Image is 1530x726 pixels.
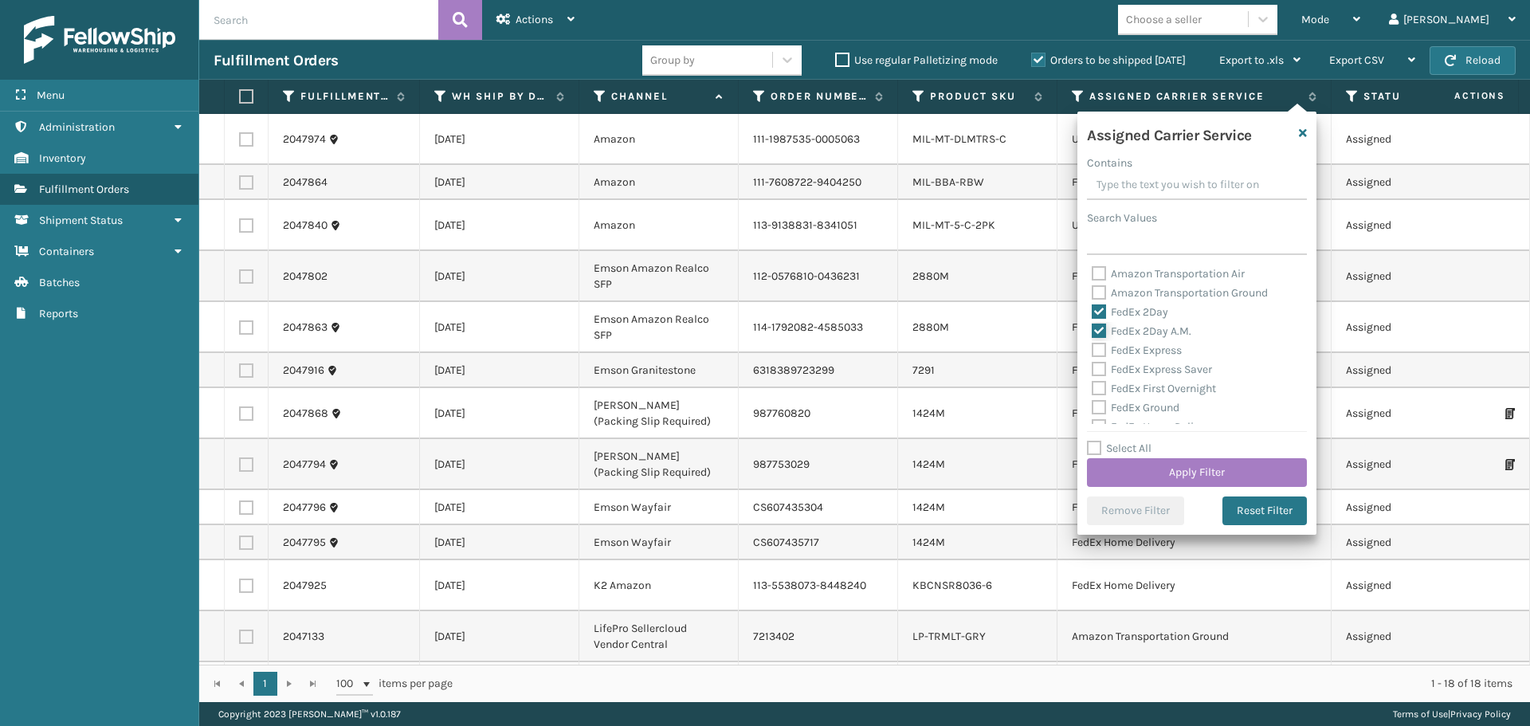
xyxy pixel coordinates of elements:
td: Assigned [1332,114,1491,165]
label: Assigned Carrier Service [1089,89,1300,104]
a: 1424M [912,536,945,549]
a: 1 [253,672,277,696]
h4: Assigned Carrier Service [1087,121,1252,145]
td: Assigned [1332,662,1491,713]
a: 7291 [912,363,935,377]
input: Type the text you wish to filter on [1087,171,1307,200]
td: Emson Wayfair [579,525,739,560]
td: CS607435717 [739,525,898,560]
button: Remove Filter [1087,496,1184,525]
td: [DATE] [420,388,579,439]
a: 2047794 [283,457,326,473]
td: Amazon [579,200,739,251]
span: Inventory [39,151,86,165]
td: [DATE] [420,560,579,611]
td: 114-1792082-4585033 [739,302,898,353]
td: [DATE] [420,662,579,713]
label: FedEx First Overnight [1092,382,1216,395]
span: 100 [336,676,360,692]
i: Print Packing Slip [1505,459,1515,470]
td: FedEx Home Delivery [1057,662,1332,713]
td: Assigned [1332,200,1491,251]
a: KBCNSR8036-6 [912,579,992,592]
a: 2880M [912,320,949,334]
div: 1 - 18 of 18 items [475,676,1512,692]
td: UPS Ground [1057,114,1332,165]
a: 2047916 [283,363,324,379]
label: Orders to be shipped [DATE] [1031,53,1186,67]
button: Apply Filter [1087,458,1307,487]
td: 7213402 [739,611,898,662]
td: [PERSON_NAME] (Packing Slip Required) [579,388,739,439]
td: Emson Amazon Realco SFP [579,251,739,302]
td: Amazon [579,165,739,200]
span: Shipment Status [39,214,123,227]
td: 6318389723299 [739,353,898,388]
a: LP-TRMLT-GRY [912,630,986,643]
td: [DATE] [420,439,579,490]
label: FedEx 2Day A.M. [1092,324,1191,338]
td: 987753029 [739,439,898,490]
td: [DATE] [420,490,579,525]
td: Assigned [1332,388,1491,439]
img: logo [24,16,175,64]
td: Assigned [1332,525,1491,560]
span: items per page [336,672,453,696]
td: [DATE] [420,251,579,302]
label: FedEx Express [1092,343,1182,357]
div: | [1393,702,1511,726]
td: [DATE] [420,200,579,251]
td: 111-7608722-9404250 [739,165,898,200]
td: FedEx Home Delivery [1057,525,1332,560]
td: 111-1987535-0005063 [739,114,898,165]
span: Export to .xls [1219,53,1284,67]
td: [DATE] [420,353,579,388]
h3: Fulfillment Orders [214,51,338,70]
td: 113-5538073-8448240 [739,560,898,611]
span: Containers [39,245,94,258]
td: FedEx Home Delivery [1057,439,1332,490]
label: FedEx Ground [1092,401,1179,414]
a: 2047864 [283,175,328,190]
td: [DATE] [420,165,579,200]
td: K2 Amazon [579,560,739,611]
a: 2047802 [283,269,328,285]
span: Administration [39,120,115,134]
a: 2047795 [283,535,326,551]
span: Actions [1404,83,1515,109]
i: Print Packing Slip [1505,408,1515,419]
a: 2047974 [283,131,326,147]
span: Batches [39,276,80,289]
td: FedEx Home Delivery [1057,388,1332,439]
td: FedEx Home Delivery [1057,560,1332,611]
a: Privacy Policy [1450,708,1511,720]
td: Emson Granitestone [579,353,739,388]
a: MIL-MT-5-C-2PK [912,218,995,232]
a: 2047925 [283,578,327,594]
td: UPS Ground [1057,200,1332,251]
td: Assigned [1332,302,1491,353]
label: Order Number [771,89,867,104]
td: 113-9138831-8341051 [739,200,898,251]
span: Actions [516,13,553,26]
a: 2047863 [283,320,328,336]
td: 112-0576810-0436231 [739,251,898,302]
span: Export CSV [1329,53,1384,67]
td: [DATE] [420,114,579,165]
td: Emson Amazon Realco SFP [579,302,739,353]
a: 1424M [912,406,945,420]
td: Assigned [1332,611,1491,662]
span: Reports [39,307,78,320]
a: 2047868 [283,406,328,422]
label: Amazon Transportation Air [1092,267,1245,281]
span: Fulfillment Orders [39,182,129,196]
label: Search Values [1087,210,1157,226]
label: Select All [1087,441,1151,455]
p: Copyright 2023 [PERSON_NAME]™ v 1.0.187 [218,702,401,726]
a: MIL-MT-DLMTRS-C [912,132,1006,146]
a: 1424M [912,500,945,514]
a: 2880M [912,269,949,283]
td: Amazon Transportation Ground [1057,611,1332,662]
label: Product SKU [930,89,1026,104]
label: FedEx 2Day [1092,305,1168,319]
